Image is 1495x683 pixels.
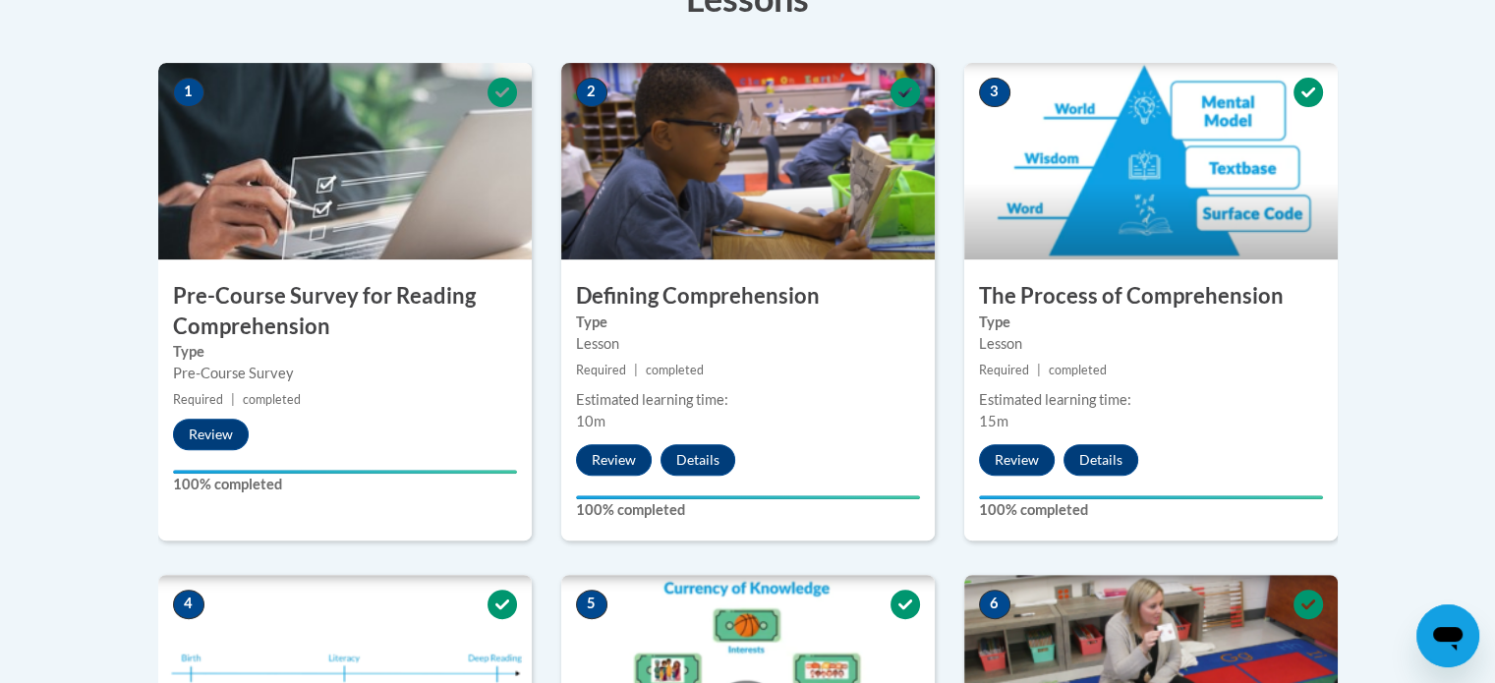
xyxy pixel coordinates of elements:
[576,495,920,499] div: Your progress
[646,363,704,377] span: completed
[979,413,1008,429] span: 15m
[979,333,1323,355] div: Lesson
[576,499,920,521] label: 100% completed
[173,419,249,450] button: Review
[576,333,920,355] div: Lesson
[1049,363,1107,377] span: completed
[979,495,1323,499] div: Your progress
[173,470,517,474] div: Your progress
[979,312,1323,333] label: Type
[576,78,607,107] span: 2
[158,63,532,259] img: Course Image
[634,363,638,377] span: |
[173,474,517,495] label: 100% completed
[561,281,935,312] h3: Defining Comprehension
[964,281,1338,312] h3: The Process of Comprehension
[173,363,517,384] div: Pre-Course Survey
[1037,363,1041,377] span: |
[1064,444,1138,476] button: Details
[158,281,532,342] h3: Pre-Course Survey for Reading Comprehension
[561,63,935,259] img: Course Image
[979,389,1323,411] div: Estimated learning time:
[173,392,223,407] span: Required
[576,389,920,411] div: Estimated learning time:
[576,590,607,619] span: 5
[576,413,605,429] span: 10m
[243,392,301,407] span: completed
[173,78,204,107] span: 1
[1416,604,1479,667] iframe: Button to launch messaging window
[576,363,626,377] span: Required
[979,590,1010,619] span: 6
[661,444,735,476] button: Details
[231,392,235,407] span: |
[576,444,652,476] button: Review
[173,341,517,363] label: Type
[979,78,1010,107] span: 3
[979,444,1055,476] button: Review
[964,63,1338,259] img: Course Image
[173,590,204,619] span: 4
[979,363,1029,377] span: Required
[576,312,920,333] label: Type
[979,499,1323,521] label: 100% completed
